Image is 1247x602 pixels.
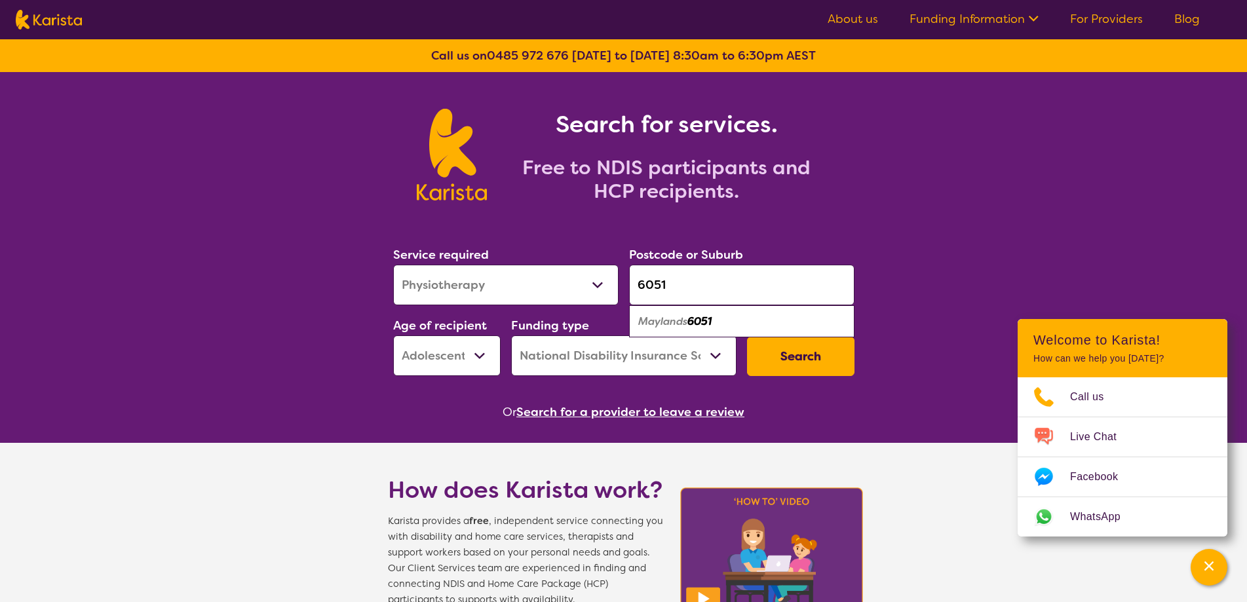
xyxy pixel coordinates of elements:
img: Karista logo [16,10,82,29]
em: Maylands [638,314,687,328]
button: Channel Menu [1191,549,1227,586]
a: Blog [1174,11,1200,27]
a: Web link opens in a new tab. [1018,497,1227,536]
h1: How does Karista work? [388,474,663,506]
span: Or [503,402,516,422]
h1: Search for services. [503,109,830,140]
h2: Free to NDIS participants and HCP recipients. [503,156,830,203]
ul: Choose channel [1018,377,1227,536]
div: Channel Menu [1018,319,1227,536]
span: Call us [1070,387,1120,407]
span: Facebook [1070,467,1134,487]
h2: Welcome to Karista! [1033,332,1212,348]
a: 0485 972 676 [487,48,569,64]
b: free [469,515,489,527]
em: 6051 [687,314,712,328]
a: For Providers [1070,11,1143,27]
label: Funding type [511,318,589,333]
label: Postcode or Suburb [629,247,743,263]
span: Live Chat [1070,427,1132,447]
label: Age of recipient [393,318,487,333]
input: Type [629,265,854,305]
button: Search for a provider to leave a review [516,402,744,422]
img: Karista logo [417,109,487,200]
button: Search [747,337,854,376]
b: Call us on [DATE] to [DATE] 8:30am to 6:30pm AEST [431,48,816,64]
label: Service required [393,247,489,263]
div: Maylands 6051 [636,309,848,334]
a: About us [828,11,878,27]
a: Funding Information [910,11,1039,27]
span: WhatsApp [1070,507,1136,527]
p: How can we help you [DATE]? [1033,353,1212,364]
